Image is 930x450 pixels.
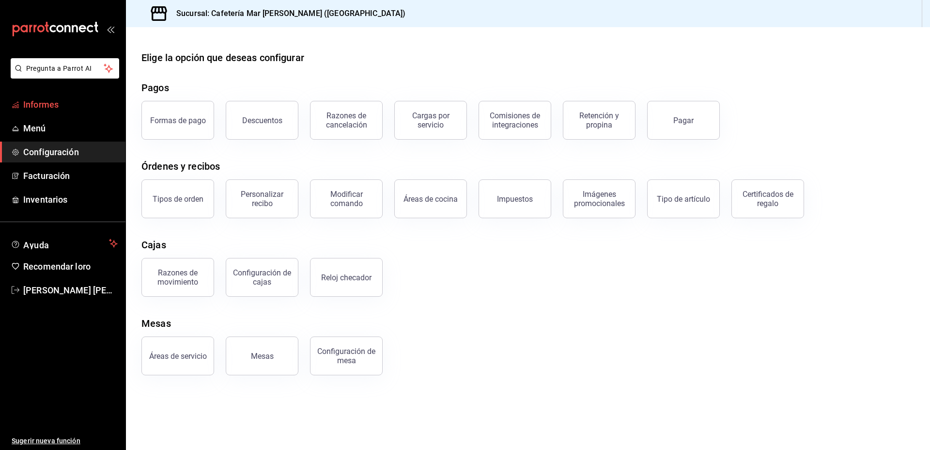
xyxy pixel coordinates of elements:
button: abrir_cajón_menú [107,25,114,33]
font: Razones de cancelación [326,111,367,129]
font: Elige la opción que deseas configurar [141,52,304,64]
font: Modificar comando [330,190,363,208]
font: Áreas de servicio [149,352,207,361]
font: Reloj checador [321,273,372,282]
font: Formas de pago [150,116,206,125]
button: Personalizar recibo [226,179,298,218]
button: Áreas de cocina [394,179,467,218]
button: Mesas [226,337,298,375]
font: Configuración de cajas [233,268,291,287]
button: Formas de pago [141,101,214,140]
button: Configuración de mesa [310,337,383,375]
button: Configuración de cajas [226,258,298,297]
font: Sugerir nueva función [12,437,80,445]
font: Configuración de mesa [317,347,375,365]
font: Sucursal: Cafetería Mar [PERSON_NAME] ([GEOGRAPHIC_DATA]) [176,9,406,18]
font: Tipo de artículo [657,194,710,204]
font: Cargas por servicio [412,111,449,129]
font: Razones de movimiento [157,268,198,287]
button: Pregunta a Parrot AI [11,58,119,79]
button: Tipos de orden [141,179,214,218]
font: Pagos [141,82,169,94]
button: Certificados de regalo [731,179,804,218]
button: Descuentos [226,101,298,140]
a: Pregunta a Parrot AI [7,70,119,80]
font: Impuestos [497,194,533,204]
font: Facturación [23,171,70,181]
font: Pagar [673,116,694,125]
font: Mesas [141,318,171,329]
font: Menú [23,123,46,133]
button: Áreas de servicio [141,337,214,375]
font: Personalizar recibo [241,190,283,208]
button: Modificar comando [310,179,383,218]
button: Reloj checador [310,258,383,297]
font: Pregunta a Parrot AI [26,64,92,72]
button: Razones de movimiento [141,258,214,297]
font: Retención y propina [579,111,619,129]
font: Configuración [23,147,79,157]
font: Recomendar loro [23,261,91,272]
font: Órdenes y recibos [141,161,220,172]
button: Razones de cancelación [310,101,383,140]
font: Áreas de cocina [403,194,458,204]
button: Comisiones de integraciones [479,101,551,140]
font: [PERSON_NAME] [PERSON_NAME] [PERSON_NAME] [23,285,230,295]
button: Tipo de artículo [647,179,720,218]
font: Imágenes promocionales [574,190,625,208]
button: Impuestos [479,179,551,218]
font: Tipos de orden [153,194,203,204]
font: Descuentos [242,116,282,125]
font: Comisiones de integraciones [490,111,540,129]
button: Imágenes promocionales [563,179,635,218]
font: Certificados de regalo [743,190,793,208]
font: Inventarios [23,194,67,205]
button: Retención y propina [563,101,635,140]
font: Ayuda [23,240,49,250]
button: Cargas por servicio [394,101,467,140]
font: Cajas [141,239,166,251]
button: Pagar [647,101,720,140]
font: Informes [23,99,59,110]
font: Mesas [251,352,274,361]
